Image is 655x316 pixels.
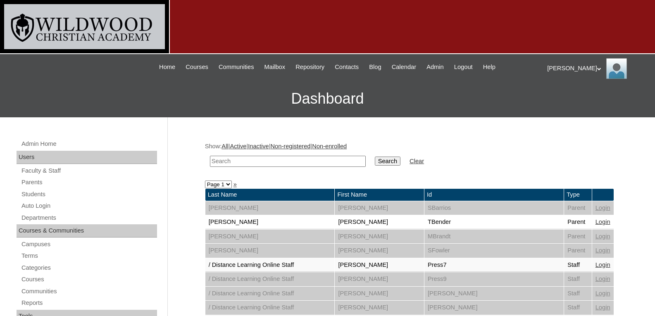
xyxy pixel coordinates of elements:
[21,286,157,297] a: Communities
[205,189,335,201] td: Last Name
[21,139,157,149] a: Admin Home
[424,244,564,258] td: SFowler
[205,301,335,315] td: / Distance Learning Online Staff
[564,230,592,244] td: Parent
[335,272,424,286] td: [PERSON_NAME]
[410,158,424,164] a: Clear
[214,62,258,72] a: Communities
[17,151,157,164] div: Users
[595,233,610,240] a: Login
[230,143,246,150] a: Active
[369,62,381,72] span: Blog
[388,62,420,72] a: Calendar
[424,287,564,301] td: [PERSON_NAME]
[424,272,564,286] td: Press9
[205,230,335,244] td: [PERSON_NAME]
[205,215,335,229] td: [PERSON_NAME]
[424,230,564,244] td: MBrandt
[21,251,157,261] a: Terms
[205,244,335,258] td: [PERSON_NAME]
[248,143,269,150] a: Inactive
[365,62,385,72] a: Blog
[331,62,363,72] a: Contacts
[564,201,592,215] td: Parent
[205,142,614,171] div: Show: | | | |
[564,215,592,229] td: Parent
[595,219,610,225] a: Login
[21,239,157,249] a: Campuses
[222,143,228,150] a: All
[291,62,329,72] a: Repository
[335,230,424,244] td: [PERSON_NAME]
[264,62,286,72] span: Mailbox
[335,301,424,315] td: [PERSON_NAME]
[335,287,424,301] td: [PERSON_NAME]
[312,143,347,150] a: Non-enrolled
[335,215,424,229] td: [PERSON_NAME]
[424,301,564,315] td: [PERSON_NAME]
[335,258,424,272] td: [PERSON_NAME]
[260,62,290,72] a: Mailbox
[595,204,610,211] a: Login
[4,4,165,49] img: logo-white.png
[21,298,157,308] a: Reports
[564,301,592,315] td: Staff
[205,272,335,286] td: / Distance Learning Online Staff
[564,287,592,301] td: Staff
[155,62,179,72] a: Home
[159,62,175,72] span: Home
[205,287,335,301] td: / Distance Learning Online Staff
[335,201,424,215] td: [PERSON_NAME]
[219,62,254,72] span: Communities
[606,58,627,79] img: Jill Isaac
[335,244,424,258] td: [PERSON_NAME]
[595,290,610,297] a: Login
[375,157,400,166] input: Search
[210,156,366,167] input: Search
[424,189,564,201] td: Id
[181,62,212,72] a: Courses
[186,62,208,72] span: Courses
[479,62,500,72] a: Help
[271,143,311,150] a: Non-registered
[21,166,157,176] a: Faculty & Staff
[21,263,157,273] a: Categories
[335,62,359,72] span: Contacts
[595,304,610,311] a: Login
[295,62,324,72] span: Repository
[4,80,651,117] h3: Dashboard
[564,189,592,201] td: Type
[564,272,592,286] td: Staff
[450,62,477,72] a: Logout
[233,181,237,188] a: »
[483,62,495,72] span: Help
[424,215,564,229] td: TBender
[17,224,157,238] div: Courses & Communities
[454,62,473,72] span: Logout
[547,58,647,79] div: [PERSON_NAME]
[205,258,335,272] td: / Distance Learning Online Staff
[21,177,157,188] a: Parents
[21,201,157,211] a: Auto Login
[335,189,424,201] td: First Name
[21,189,157,200] a: Students
[595,261,610,268] a: Login
[392,62,416,72] span: Calendar
[422,62,448,72] a: Admin
[424,258,564,272] td: Press7
[205,201,335,215] td: [PERSON_NAME]
[21,274,157,285] a: Courses
[595,276,610,282] a: Login
[426,62,444,72] span: Admin
[564,244,592,258] td: Parent
[424,201,564,215] td: SBarrios
[21,213,157,223] a: Departments
[564,258,592,272] td: Staff
[595,247,610,254] a: Login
